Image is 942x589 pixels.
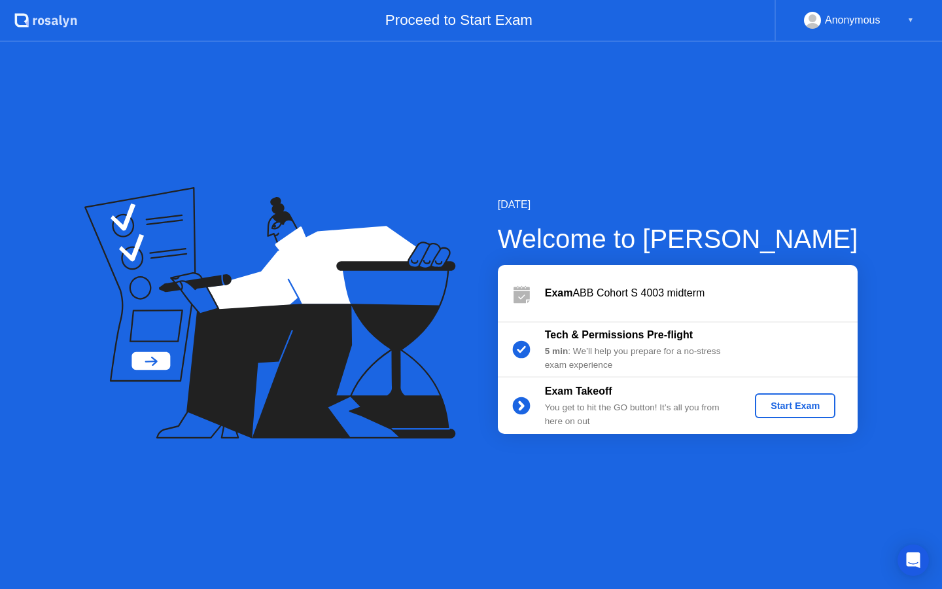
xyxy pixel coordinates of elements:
b: Exam Takeoff [545,385,612,397]
div: : We’ll help you prepare for a no-stress exam experience [545,345,733,372]
div: You get to hit the GO button! It’s all you from here on out [545,401,733,428]
button: Start Exam [755,393,835,418]
div: ABB Cohort S 4003 midterm [545,285,858,301]
b: Exam [545,287,573,298]
div: Open Intercom Messenger [898,544,929,576]
div: Welcome to [PERSON_NAME] [498,219,858,259]
div: [DATE] [498,197,858,213]
div: Start Exam [760,401,830,411]
b: Tech & Permissions Pre-flight [545,329,693,340]
div: ▼ [907,12,914,29]
div: Anonymous [825,12,881,29]
b: 5 min [545,346,568,356]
